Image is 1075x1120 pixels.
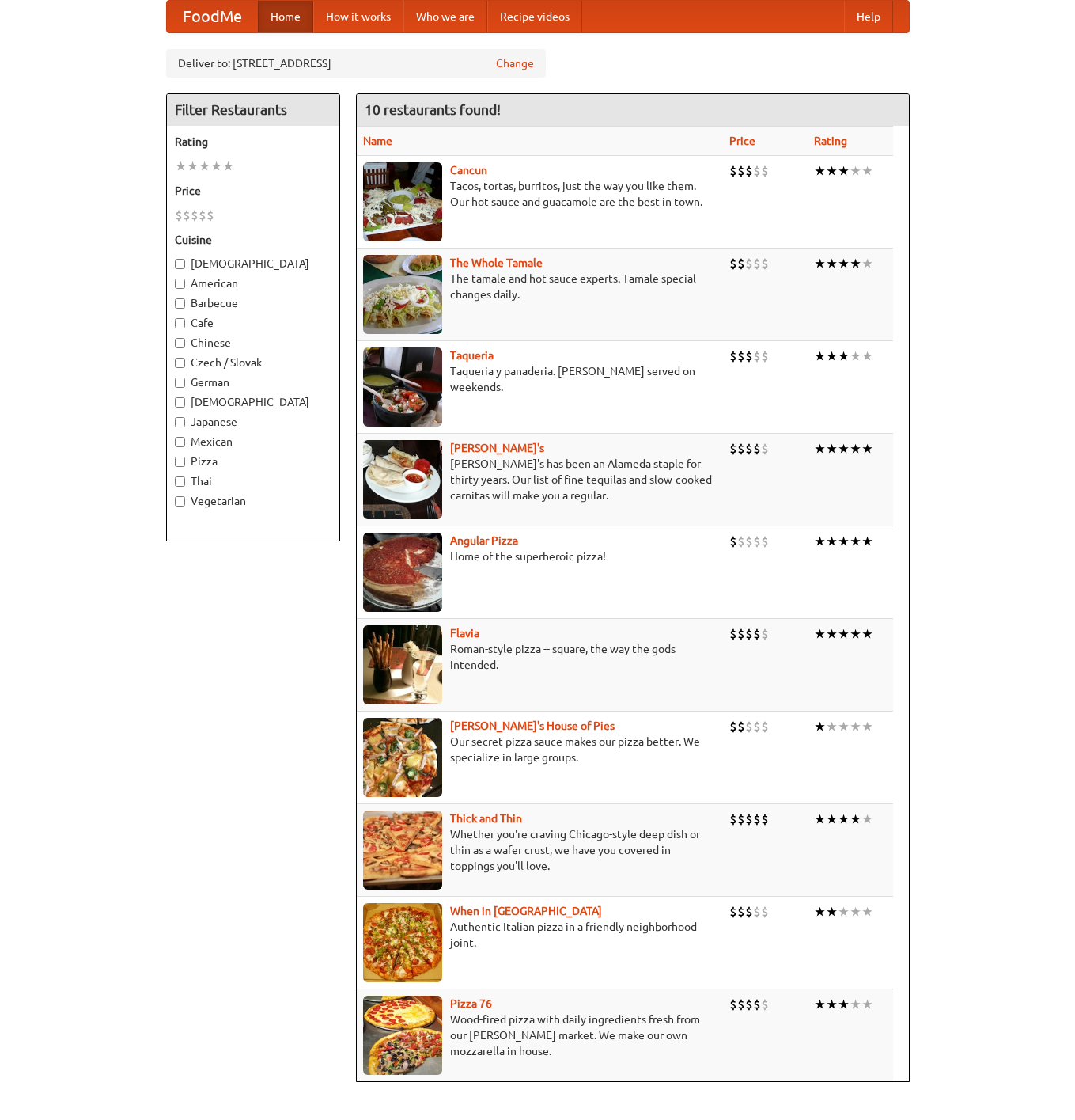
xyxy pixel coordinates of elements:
label: [DEMOGRAPHIC_DATA] [175,394,331,410]
li: $ [753,811,761,828]
input: German [175,378,185,388]
li: $ [737,718,745,735]
img: flavia.jpg [363,625,442,704]
li: ★ [838,625,850,643]
p: [PERSON_NAME]'s has been an Alameda staple for thirty years. Our list of fine tequilas and slow-c... [363,456,717,503]
li: $ [729,625,737,643]
li: ★ [850,162,861,180]
li: ★ [861,718,873,735]
p: Authentic Italian pizza in a friendly neighborhood joint. [363,919,717,951]
li: ★ [850,347,861,365]
a: Flavia [450,627,479,640]
li: ★ [826,440,838,457]
img: cancun.jpg [363,162,442,241]
li: $ [737,162,745,180]
li: $ [745,440,753,457]
li: $ [199,207,206,224]
li: ★ [826,903,838,921]
li: ★ [838,996,850,1013]
li: $ [737,533,745,550]
li: ★ [850,533,861,550]
a: Name [363,135,392,147]
li: ★ [826,996,838,1013]
li: $ [761,162,769,180]
a: Angular Pizza [450,534,518,547]
a: Help [844,1,893,32]
b: The Whole Tamale [450,256,543,269]
img: angular.jpg [363,533,442,612]
a: Thick and Thin [450,812,522,825]
li: ★ [861,440,873,457]
li: $ [753,718,761,735]
li: $ [745,625,753,643]
label: [DEMOGRAPHIC_DATA] [175,256,331,271]
input: Cafe [175,318,185,328]
li: ★ [826,718,838,735]
p: Whether you're craving Chicago-style deep dish or thin as a wafer crust, we have you covered in t... [363,826,717,874]
li: ★ [838,440,850,457]
li: $ [753,347,761,365]
a: [PERSON_NAME]'s [450,442,544,454]
li: ★ [814,162,826,180]
li: ★ [199,158,210,175]
li: ★ [850,718,861,735]
b: When in [GEOGRAPHIC_DATA] [450,905,602,917]
li: ★ [861,255,873,272]
li: ★ [838,347,850,365]
img: pizza76.jpg [363,996,442,1075]
li: ★ [850,625,861,643]
li: $ [729,718,737,735]
li: $ [737,255,745,272]
li: $ [761,996,769,1013]
li: $ [729,996,737,1013]
li: $ [745,718,753,735]
label: German [175,374,331,390]
input: Japanese [175,417,185,427]
li: ★ [826,162,838,180]
li: ★ [850,255,861,272]
h4: Filter Restaurants [167,94,339,126]
div: Deliver to: [STREET_ADDRESS] [166,49,546,78]
li: ★ [826,255,838,272]
li: $ [729,903,737,921]
li: ★ [814,440,826,457]
li: ★ [814,255,826,272]
li: $ [745,533,753,550]
img: taqueria.jpg [363,347,442,427]
li: $ [761,533,769,550]
li: $ [737,903,745,921]
p: Our secret pizza sauce makes our pizza better. We specialize in large groups. [363,734,717,765]
h5: Price [175,183,331,199]
li: $ [761,255,769,272]
li: $ [761,625,769,643]
li: $ [206,207,214,224]
label: Czech / Slovak [175,355,331,370]
li: ★ [850,811,861,828]
label: Barbecue [175,295,331,311]
b: [PERSON_NAME]'s House of Pies [450,719,615,732]
a: Home [258,1,313,32]
li: ★ [826,811,838,828]
li: ★ [826,347,838,365]
li: ★ [814,533,826,550]
h5: Cuisine [175,232,331,248]
li: $ [745,255,753,272]
li: $ [753,996,761,1013]
li: $ [745,162,753,180]
li: ★ [838,811,850,828]
img: pedros.jpg [363,440,442,519]
li: ★ [838,718,850,735]
a: Cancun [450,164,487,177]
li: $ [753,533,761,550]
label: Mexican [175,434,331,450]
input: [DEMOGRAPHIC_DATA] [175,259,185,269]
li: $ [737,996,745,1013]
input: Czech / Slovak [175,358,185,368]
li: $ [753,255,761,272]
li: $ [761,718,769,735]
li: $ [761,903,769,921]
input: Vegetarian [175,496,185,507]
